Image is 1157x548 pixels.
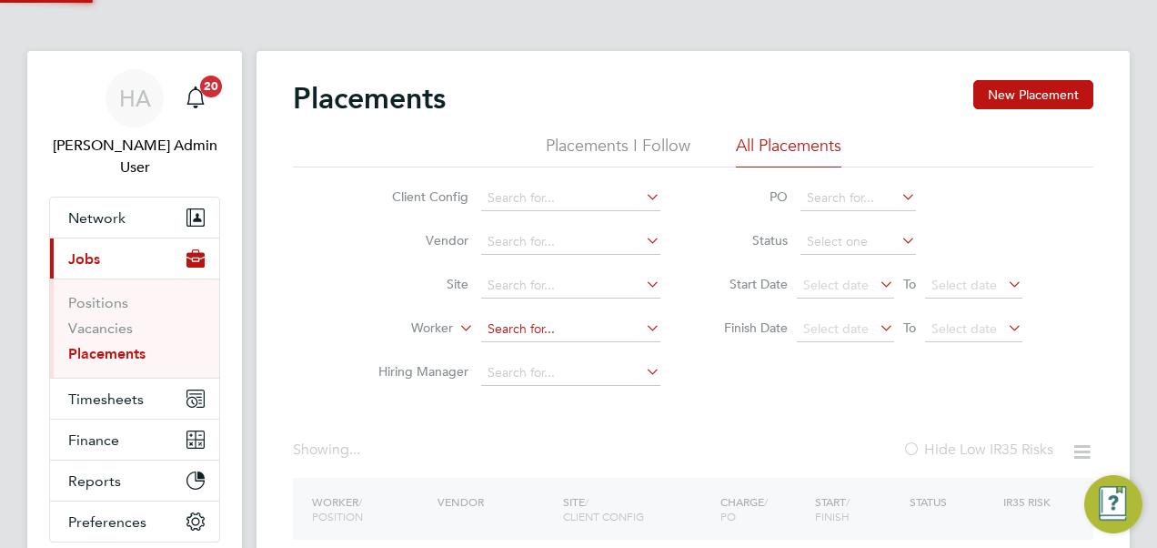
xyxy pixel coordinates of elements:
[803,320,869,337] span: Select date
[119,86,151,110] span: HA
[68,345,146,362] a: Placements
[68,209,126,227] span: Network
[68,294,128,311] a: Positions
[931,320,997,337] span: Select date
[364,363,468,380] label: Hiring Manager
[68,250,100,268] span: Jobs
[68,472,121,490] span: Reports
[736,135,841,167] li: All Placements
[348,320,453,338] label: Worker
[546,135,690,167] li: Placements I Follow
[706,276,788,292] label: Start Date
[800,186,916,211] input: Search for...
[50,379,219,419] button: Timesheets
[177,69,214,127] a: 20
[973,80,1093,109] button: New Placement
[931,277,997,293] span: Select date
[364,232,468,249] label: Vendor
[364,188,468,205] label: Client Config
[481,273,660,299] input: Search for...
[50,420,219,460] button: Finance
[50,461,219,501] button: Reports
[68,431,119,449] span: Finance
[481,229,660,255] input: Search for...
[898,272,921,296] span: To
[364,276,468,292] label: Site
[49,69,220,178] a: HA[PERSON_NAME] Admin User
[293,80,446,117] h2: Placements
[1084,475,1142,533] button: Engage Resource Center
[293,441,364,460] div: Showing
[481,360,660,386] input: Search for...
[50,279,219,378] div: Jobs
[902,441,1053,459] label: Hide Low IR35 Risks
[349,441,360,459] span: ...
[50,502,219,542] button: Preferences
[706,320,788,336] label: Finish Date
[68,320,133,337] a: Vacancies
[200,76,222,97] span: 20
[706,232,788,249] label: Status
[50,238,219,279] button: Jobs
[706,188,788,205] label: PO
[800,229,916,255] input: Select one
[803,277,869,293] span: Select date
[49,135,220,178] span: Hays Admin User
[481,317,660,342] input: Search for...
[50,198,219,238] button: Network
[481,186,660,211] input: Search for...
[68,513,146,531] span: Preferences
[898,316,921,340] span: To
[68,391,144,408] span: Timesheets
